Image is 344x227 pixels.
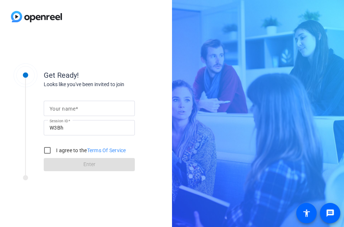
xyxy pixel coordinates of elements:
[44,70,189,81] div: Get Ready!
[87,147,126,153] a: Terms Of Service
[55,147,126,154] label: I agree to the
[50,106,75,112] mat-label: Your name
[50,119,68,123] mat-label: Session ID
[302,209,311,218] mat-icon: accessibility
[44,81,189,88] div: Looks like you've been invited to join
[326,209,335,218] mat-icon: message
